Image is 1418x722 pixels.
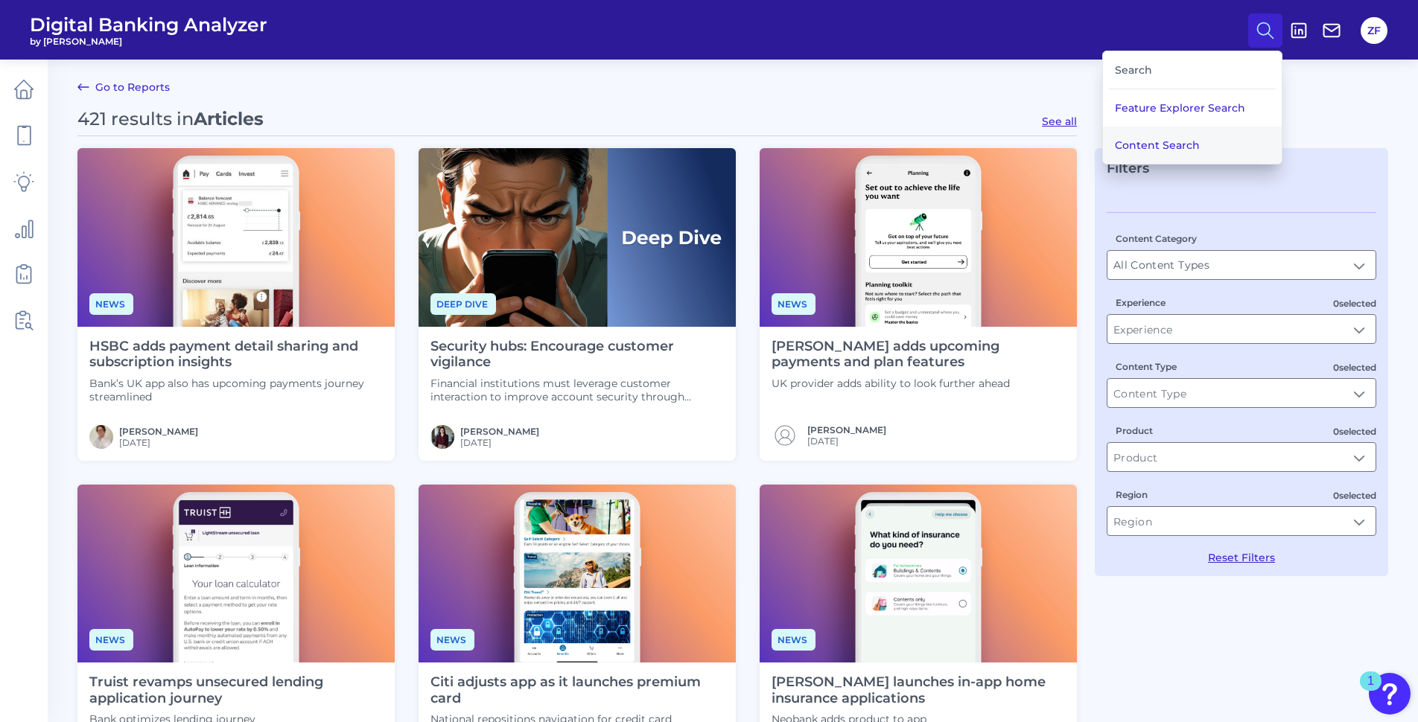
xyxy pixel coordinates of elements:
span: [DATE] [807,435,886,447]
button: Reset Filters [1208,551,1275,564]
button: ZF [1361,17,1387,44]
input: Content Type [1107,379,1376,407]
a: News [89,632,133,646]
a: Deep dive [430,296,496,310]
a: News [430,632,474,646]
span: Filters [1107,160,1149,176]
img: News - Phone.png [77,148,395,327]
img: News - Phone (1).png [419,485,736,663]
a: [PERSON_NAME] [119,426,198,437]
button: See all [1042,115,1077,128]
img: News - Phone (2).png [760,485,1077,663]
a: Go to Reports [77,78,170,96]
span: Articles [194,108,264,130]
label: Experience [1116,297,1166,308]
button: Content Search [1103,127,1282,164]
img: RNFetchBlobTmp_0b8yx2vy2p867rz195sbp4h.png [430,425,454,449]
label: Product [1116,425,1153,436]
label: Content Type [1116,361,1177,372]
div: 421 results in [77,108,264,130]
label: Region [1116,489,1148,500]
a: [PERSON_NAME] [807,424,886,435]
img: News - Phone (4).png [760,148,1077,327]
a: News [89,296,133,310]
a: News [772,632,815,646]
h4: [PERSON_NAME] adds upcoming payments and plan features [772,339,1065,371]
p: Financial institutions must leverage customer interaction to improve account security through ded... [430,377,724,403]
img: News - Phone (3).png [77,485,395,663]
button: Feature Explorer Search [1103,89,1282,127]
input: Product [1107,443,1376,471]
span: News [772,293,815,315]
h4: [PERSON_NAME] launches in-app home insurance applications [772,674,1065,706]
h4: Security hubs: Encourage customer vigilance [430,339,724,371]
p: Bank’s UK app also has upcoming payments journey streamlined [89,377,383,403]
input: Experience [1107,315,1376,343]
h4: Citi adjusts app as it launches premium card [430,674,724,706]
span: News [772,629,815,651]
span: News [89,293,133,315]
span: Digital Banking Analyzer [30,13,267,36]
a: News [772,296,815,310]
span: News [89,629,133,651]
span: Deep dive [430,293,496,315]
span: [DATE] [119,437,198,448]
span: by [PERSON_NAME] [30,36,267,47]
div: Search [1109,51,1276,89]
img: Deep Dives with Right Label.png [419,148,736,327]
div: 1 [1367,681,1374,700]
p: UK provider adds ability to look further ahead [772,377,1065,390]
input: Region [1107,507,1376,535]
a: [PERSON_NAME] [460,426,539,437]
label: Content Category [1116,233,1197,244]
img: MIchael McCaw [89,425,113,449]
h4: HSBC adds payment detail sharing and subscription insights [89,339,383,371]
span: [DATE] [460,437,539,448]
h4: Truist revamps unsecured lending application journey [89,674,383,706]
button: Open Resource Center, 1 new notification [1369,673,1411,715]
span: News [430,629,474,651]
